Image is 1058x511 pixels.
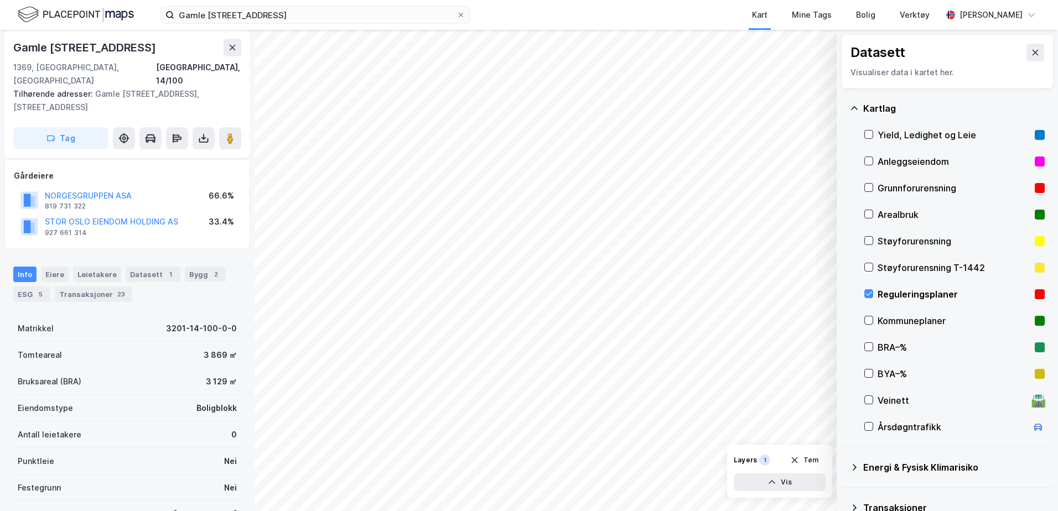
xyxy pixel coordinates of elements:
div: Gamle [STREET_ADDRESS], [STREET_ADDRESS] [13,87,232,114]
div: ESG [13,286,50,302]
div: 1 [759,455,770,466]
div: Bolig [856,8,875,22]
div: Bruksareal (BRA) [18,375,81,388]
div: Eiendomstype [18,401,73,415]
div: Årsdøgntrafikk [878,420,1027,434]
iframe: Chat Widget [1003,458,1058,511]
div: Veinett [878,394,1027,407]
div: Info [13,267,37,282]
div: 1 [165,269,176,280]
div: Verktøy [900,8,930,22]
div: Visualiser data i kartet her. [850,66,1044,79]
button: Vis [734,473,826,491]
div: 3 129 ㎡ [206,375,237,388]
div: Datasett [126,267,180,282]
div: Nei [224,455,237,468]
div: Grunnforurensning [878,181,1030,195]
div: Bygg [185,267,226,282]
div: 33.4% [209,215,234,228]
div: Boligblokk [196,401,237,415]
div: BYA–% [878,367,1030,380]
div: Festegrunn [18,481,61,494]
div: Mine Tags [792,8,832,22]
div: Yield, Ledighet og Leie [878,128,1030,142]
div: Leietakere [73,267,121,282]
div: BRA–% [878,341,1030,354]
div: Anleggseiendom [878,155,1030,168]
div: Punktleie [18,455,54,468]
div: Energi & Fysisk Klimarisiko [863,461,1045,474]
div: 3201-14-100-0-0 [166,322,237,335]
div: Støyforurensning T-1442 [878,261,1030,274]
div: 2 [210,269,221,280]
div: 927 661 314 [45,228,87,237]
div: Kart [752,8,767,22]
button: Tag [13,127,108,149]
div: 819 731 322 [45,202,86,211]
img: logo.f888ab2527a4732fd821a326f86c7f29.svg [18,5,134,24]
div: 5 [35,289,46,300]
div: Kontrollprogram for chat [1003,458,1058,511]
div: Antall leietakere [18,428,81,441]
div: [PERSON_NAME] [960,8,1023,22]
div: Reguleringsplaner [878,288,1030,301]
div: 23 [115,289,127,300]
div: 66.6% [209,189,234,202]
div: Arealbruk [878,208,1030,221]
div: Kommuneplaner [878,314,1030,327]
div: 3 869 ㎡ [204,348,237,362]
div: Støyforurensning [878,234,1030,248]
div: Datasett [850,44,905,61]
div: 0 [231,428,237,441]
div: Transaksjoner [55,286,132,302]
div: 🛣️ [1031,393,1046,408]
div: Layers [734,456,757,465]
div: Gamle [STREET_ADDRESS] [13,39,158,56]
div: [GEOGRAPHIC_DATA], 14/100 [156,61,241,87]
div: Matrikkel [18,322,54,335]
input: Søk på adresse, matrikkel, gårdeiere, leietakere eller personer [174,7,457,23]
div: Tomteareal [18,348,62,362]
div: Kartlag [863,102,1045,115]
div: Gårdeiere [14,169,241,182]
div: 1369, [GEOGRAPHIC_DATA], [GEOGRAPHIC_DATA] [13,61,156,87]
button: Tøm [783,451,826,469]
span: Tilhørende adresser: [13,89,95,98]
div: Eiere [41,267,69,282]
div: Nei [224,481,237,494]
